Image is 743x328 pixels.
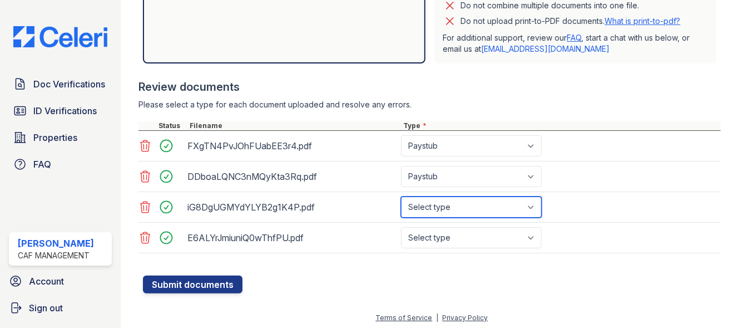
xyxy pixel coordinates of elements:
span: Sign out [29,301,63,315]
div: [PERSON_NAME] [18,237,94,250]
button: Submit documents [143,276,242,293]
div: DDboaLQNC3nMQyKta3Rq.pdf [187,168,397,185]
div: iG8DgUGMYdYLYB2g1K4P.pdf [187,198,397,216]
a: Privacy Policy [443,314,488,322]
a: Doc Verifications [9,73,112,95]
div: Status [156,121,187,130]
span: Doc Verifications [33,77,105,91]
span: Properties [33,131,77,144]
a: Sign out [4,297,116,319]
span: FAQ [33,158,51,171]
div: Review documents [138,79,721,95]
div: Filename [187,121,401,130]
a: [EMAIL_ADDRESS][DOMAIN_NAME] [482,44,610,53]
a: What is print-to-pdf? [605,16,681,26]
img: CE_Logo_Blue-a8612792a0a2168367f1c8372b55b34899dd931a85d93a1a3d3e32e68fde9ad4.png [4,26,116,47]
div: Please select a type for each document uploaded and resolve any errors. [138,99,721,110]
p: Do not upload print-to-PDF documents. [461,16,681,27]
div: Type [401,121,721,130]
span: Account [29,275,64,288]
a: FAQ [9,153,112,175]
div: | [437,314,439,322]
a: Account [4,270,116,292]
div: FXgTN4PvJOhFUabEE3r4.pdf [187,137,397,155]
div: E6ALYrJmiuniQ0wThfPU.pdf [187,229,397,247]
a: Properties [9,126,112,149]
a: FAQ [567,33,582,42]
span: ID Verifications [33,104,97,118]
div: CAF Management [18,250,94,261]
p: For additional support, review our , start a chat with us below, or email us at [443,32,708,55]
a: ID Verifications [9,100,112,122]
a: Terms of Service [376,314,433,322]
